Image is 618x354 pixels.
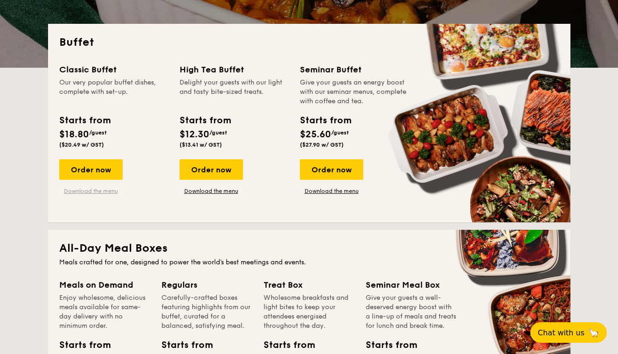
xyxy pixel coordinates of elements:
[180,78,289,106] div: Delight your guests with our light and tasty bite-sized treats.
[300,113,351,127] div: Starts from
[366,293,457,331] div: Give your guests a well-deserved energy boost with a line-up of meals and treats for lunch and br...
[180,142,222,148] span: ($13.41 w/ GST)
[180,129,209,140] span: $12.30
[366,278,457,291] div: Seminar Meal Box
[59,35,559,50] h2: Buffet
[300,142,344,148] span: ($27.90 w/ GST)
[59,278,150,291] div: Meals on Demand
[530,322,607,343] button: Chat with us🦙
[180,113,230,127] div: Starts from
[264,278,354,291] div: Treat Box
[59,241,559,256] h2: All-Day Meal Boxes
[300,159,363,180] div: Order now
[59,78,168,106] div: Our very popular buffet dishes, complete with set-up.
[366,338,408,352] div: Starts from
[300,78,409,106] div: Give your guests an energy boost with our seminar menus, complete with coffee and tea.
[59,129,89,140] span: $18.80
[538,328,584,337] span: Chat with us
[161,338,203,352] div: Starts from
[59,113,110,127] div: Starts from
[59,338,101,352] div: Starts from
[59,159,123,180] div: Order now
[59,293,150,331] div: Enjoy wholesome, delicious meals available for same-day delivery with no minimum order.
[264,338,306,352] div: Starts from
[300,63,409,76] div: Seminar Buffet
[331,129,349,136] span: /guest
[300,129,331,140] span: $25.60
[209,129,227,136] span: /guest
[161,278,252,291] div: Regulars
[89,129,107,136] span: /guest
[59,258,559,267] div: Meals crafted for one, designed to power the world's best meetings and events.
[180,187,243,195] a: Download the menu
[59,63,168,76] div: Classic Buffet
[264,293,354,331] div: Wholesome breakfasts and light bites to keep your attendees energised throughout the day.
[161,293,252,331] div: Carefully-crafted boxes featuring highlights from our buffet, curated for a balanced, satisfying ...
[180,159,243,180] div: Order now
[588,327,599,338] span: 🦙
[59,142,104,148] span: ($20.49 w/ GST)
[300,187,363,195] a: Download the menu
[59,187,123,195] a: Download the menu
[180,63,289,76] div: High Tea Buffet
